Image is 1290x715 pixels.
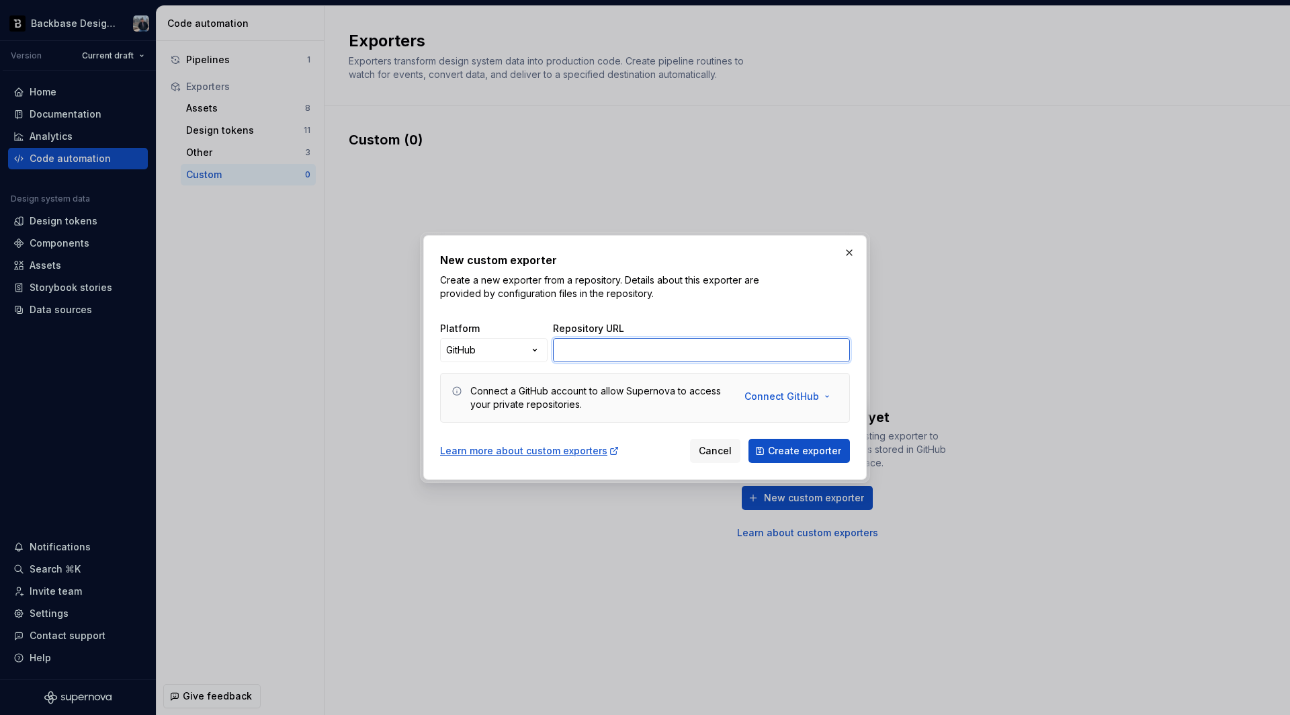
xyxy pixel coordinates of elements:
[744,390,819,403] span: Connect GitHub
[440,252,850,268] h2: New custom exporter
[736,384,838,409] button: Connect GitHub
[748,439,850,463] button: Create exporter
[440,274,763,300] p: Create a new exporter from a repository. Details about this exporter are provided by configuratio...
[699,444,732,458] span: Cancel
[440,444,619,458] a: Learn more about custom exporters
[553,322,624,335] label: Repository URL
[470,384,728,411] div: Connect a GitHub account to allow Supernova to access your private repositories.
[768,444,841,458] span: Create exporter
[690,439,740,463] button: Cancel
[440,322,480,335] label: Platform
